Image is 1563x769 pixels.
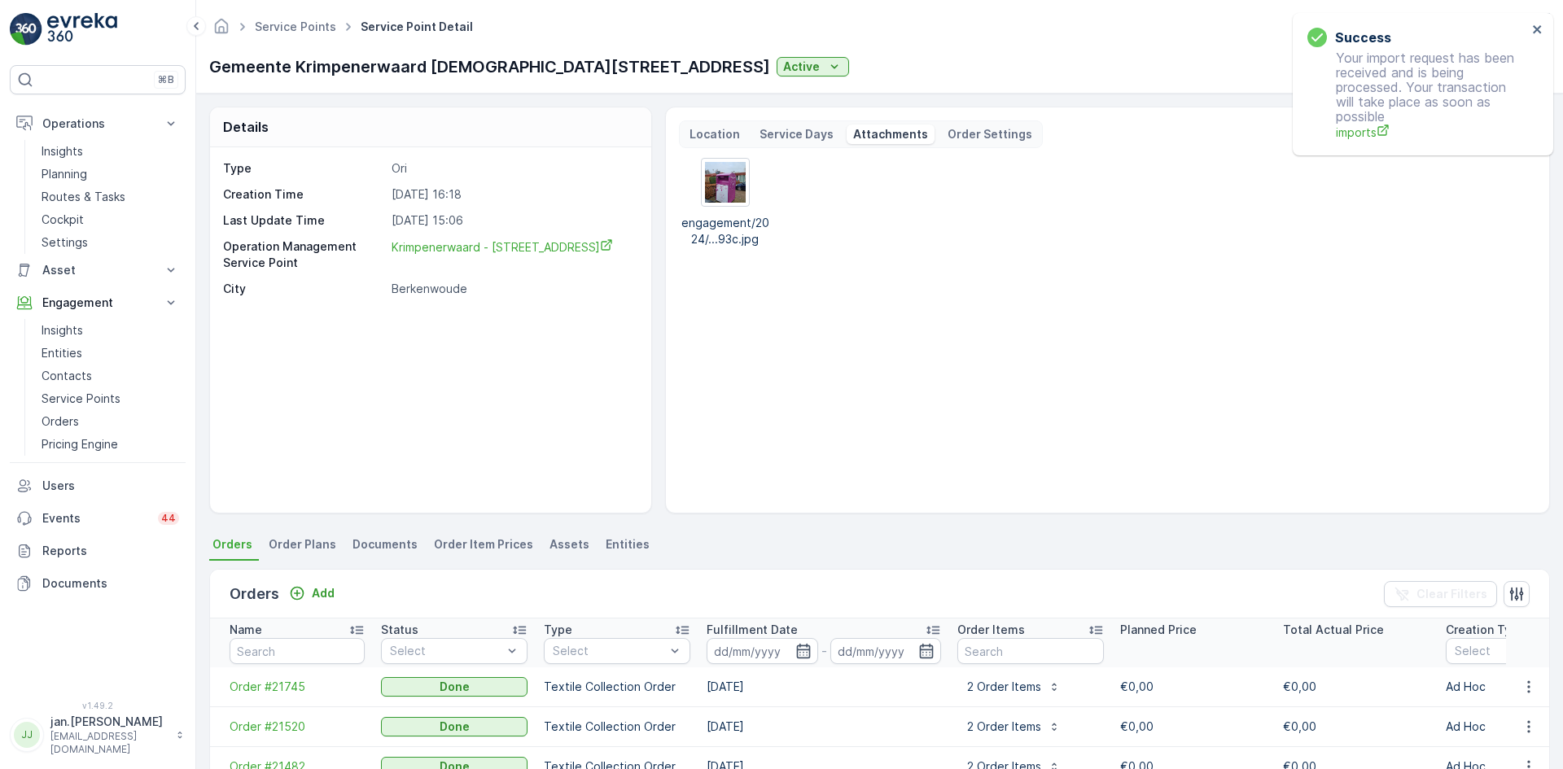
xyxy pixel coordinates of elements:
[282,583,341,603] button: Add
[42,322,83,339] p: Insights
[434,536,533,553] span: Order Item Prices
[223,186,385,203] p: Creation Time
[392,212,634,229] p: [DATE] 15:06
[269,536,336,553] span: Order Plans
[42,295,153,311] p: Engagement
[35,163,186,186] a: Planning
[42,143,83,159] p: Insights
[1283,622,1384,638] p: Total Actual Price
[35,342,186,365] a: Entities
[1120,622,1197,638] p: Planned Price
[777,57,849,76] button: Active
[948,126,1032,142] p: Order Settings
[42,166,87,182] p: Planning
[1336,124,1527,141] a: imports
[830,638,942,664] input: dd/mm/yyyy
[10,714,186,756] button: JJjan.[PERSON_NAME][EMAIL_ADDRESS][DOMAIN_NAME]
[42,189,125,205] p: Routes & Tasks
[42,575,179,592] p: Documents
[10,254,186,286] button: Asset
[440,679,470,695] p: Done
[35,387,186,410] a: Service Points
[549,536,589,553] span: Assets
[47,13,117,46] img: logo_light-DOdMpM7g.png
[957,638,1104,664] input: Search
[42,543,179,559] p: Reports
[42,368,92,384] p: Contacts
[230,719,365,735] span: Order #21520
[14,722,40,748] div: JJ
[1446,622,1526,638] p: Creation Type
[42,212,84,228] p: Cockpit
[230,622,262,638] p: Name
[760,126,834,142] p: Service Days
[42,116,153,132] p: Operations
[440,719,470,735] p: Done
[536,667,698,707] td: Textile Collection Order
[35,410,186,433] a: Orders
[10,107,186,140] button: Operations
[223,281,385,297] p: City
[1120,679,1154,693] span: €0,00
[1335,28,1391,47] h3: Success
[553,643,665,659] p: Select
[957,714,1070,740] button: 2 Order Items
[957,674,1070,700] button: 2 Order Items
[10,470,186,502] a: Users
[381,717,528,736] button: Done
[10,535,186,567] a: Reports
[223,117,269,137] p: Details
[42,478,179,494] p: Users
[158,73,174,86] p: ⌘B
[357,19,476,35] span: Service Point Detail
[1283,679,1316,693] span: €0,00
[209,55,770,79] p: Gemeente Krimpenerwaard [DEMOGRAPHIC_DATA][STREET_ADDRESS]
[1532,23,1543,38] button: close
[35,186,186,208] a: Routes & Tasks
[783,59,820,75] p: Active
[853,126,928,142] p: Attachments
[10,13,42,46] img: logo
[161,512,176,525] p: 44
[230,679,365,695] a: Order #21745
[392,238,634,271] a: Krimpenerwaard - Kerkweg 1
[10,286,186,319] button: Engagement
[957,622,1025,638] p: Order Items
[312,585,335,601] p: Add
[536,707,698,747] td: Textile Collection Order
[967,719,1041,735] p: 2 Order Items
[1384,581,1497,607] button: Clear Filters
[42,436,118,452] p: Pricing Engine
[35,365,186,387] a: Contacts
[50,714,168,730] p: jan.[PERSON_NAME]
[10,567,186,600] a: Documents
[392,160,634,177] p: Ori
[10,701,186,710] span: v 1.49.2
[392,281,634,297] p: Berkenwoude
[223,212,385,229] p: Last Update Time
[35,319,186,342] a: Insights
[1283,719,1316,733] span: €0,00
[1120,719,1154,733] span: €0,00
[690,126,740,142] p: Location
[212,536,252,553] span: Orders
[42,510,148,527] p: Events
[223,238,385,271] p: Operation Management Service Point
[707,638,818,664] input: dd/mm/yyyy
[35,208,186,231] a: Cockpit
[255,20,336,33] a: Service Points
[35,140,186,163] a: Insights
[544,622,572,638] p: Type
[42,262,153,278] p: Asset
[35,433,186,456] a: Pricing Engine
[606,536,650,553] span: Entities
[967,679,1041,695] p: 2 Order Items
[230,583,279,605] p: Orders
[212,24,230,37] a: Homepage
[42,345,82,361] p: Entities
[10,502,186,535] a: Events44
[698,667,949,707] td: [DATE]
[42,234,88,251] p: Settings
